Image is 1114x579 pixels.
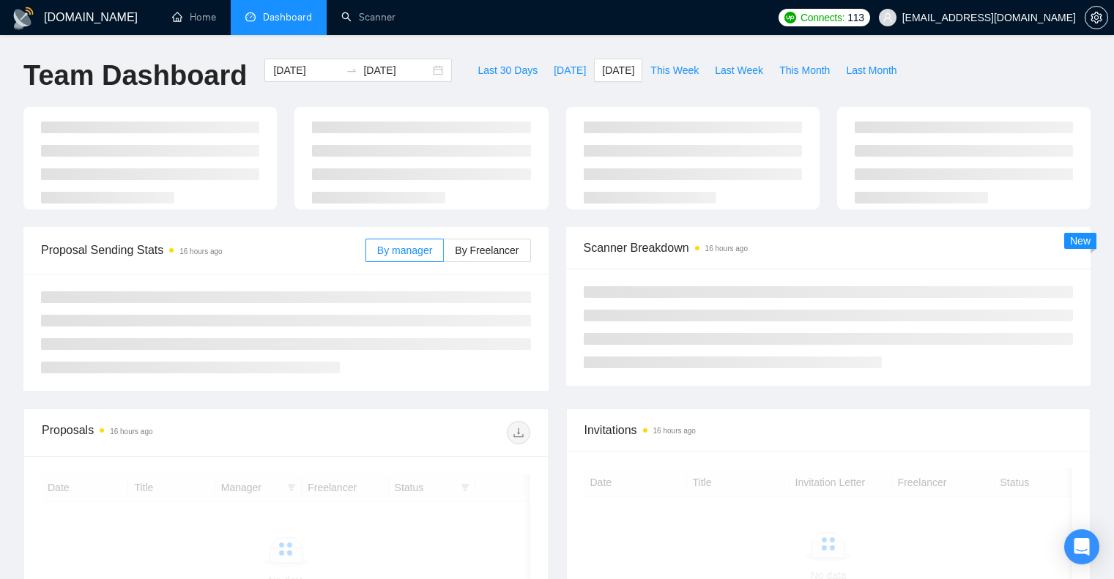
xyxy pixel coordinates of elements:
span: [DATE] [554,62,586,78]
button: [DATE] [594,59,642,82]
button: Last Month [838,59,905,82]
button: This Week [642,59,707,82]
time: 16 hours ago [110,427,152,436]
input: End date [363,62,430,78]
h1: Team Dashboard [23,59,247,93]
span: swap-right [346,64,357,76]
div: Proposals [42,421,286,444]
time: 16 hours ago [705,244,748,253]
span: Scanner Breakdown [584,239,1074,257]
span: By Freelancer [455,244,519,256]
span: Dashboard [263,11,312,23]
span: Last Week [715,62,763,78]
a: homeHome [172,11,216,23]
span: New [1070,235,1091,247]
span: This Month [779,62,830,78]
input: Start date [273,62,340,78]
span: dashboard [245,12,256,22]
button: Last Week [707,59,771,82]
button: Last 30 Days [469,59,546,82]
span: user [883,12,893,23]
button: [DATE] [546,59,594,82]
a: searchScanner [341,11,396,23]
span: This Week [650,62,699,78]
span: setting [1085,12,1107,23]
span: Invitations [584,421,1073,439]
span: Connects: [801,10,844,26]
span: 113 [847,10,864,26]
span: Last Month [846,62,896,78]
img: upwork-logo.png [784,12,796,23]
a: setting [1085,12,1108,23]
span: to [346,64,357,76]
button: This Month [771,59,838,82]
time: 16 hours ago [179,247,222,255]
span: Last 30 Days [478,62,538,78]
span: By manager [377,244,432,256]
span: Proposal Sending Stats [41,241,365,259]
div: Open Intercom Messenger [1064,529,1099,564]
span: [DATE] [602,62,634,78]
time: 16 hours ago [653,427,696,435]
button: setting [1085,6,1108,29]
img: logo [12,7,35,30]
